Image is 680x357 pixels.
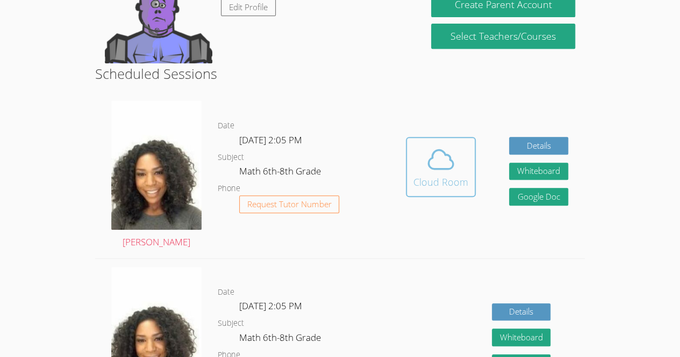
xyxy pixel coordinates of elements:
img: avatar.png [111,100,202,230]
dt: Phone [218,182,240,195]
span: [DATE] 2:05 PM [239,300,302,312]
dt: Date [218,119,234,133]
h2: Scheduled Sessions [95,63,585,84]
dd: Math 6th-8th Grade [239,330,323,348]
a: Google Doc [509,188,568,206]
a: Details [509,137,568,155]
button: Whiteboard [492,329,551,346]
button: Request Tutor Number [239,195,340,213]
a: Details [492,303,551,321]
span: Request Tutor Number [247,200,332,208]
dd: Math 6th-8th Grade [239,164,323,182]
dt: Subject [218,151,244,164]
dt: Subject [218,317,244,330]
button: Whiteboard [509,163,568,180]
span: [DATE] 2:05 PM [239,134,302,146]
div: Cloud Room [413,174,468,190]
dt: Date [218,286,234,299]
a: Select Teachers/Courses [431,24,575,49]
button: Cloud Room [406,137,476,197]
a: [PERSON_NAME] [111,100,202,250]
